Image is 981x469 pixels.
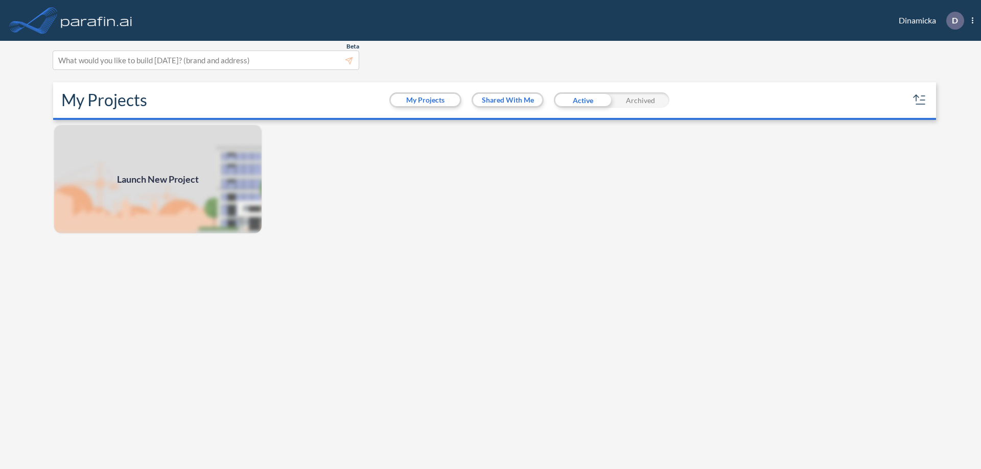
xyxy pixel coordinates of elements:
[53,124,263,234] img: add
[952,16,958,25] p: D
[346,42,359,51] span: Beta
[391,94,460,106] button: My Projects
[912,92,928,108] button: sort
[59,10,134,31] img: logo
[612,92,669,108] div: Archived
[61,90,147,110] h2: My Projects
[53,124,263,234] a: Launch New Project
[117,172,199,186] span: Launch New Project
[883,12,973,30] div: Dinamicka
[473,94,542,106] button: Shared With Me
[554,92,612,108] div: Active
